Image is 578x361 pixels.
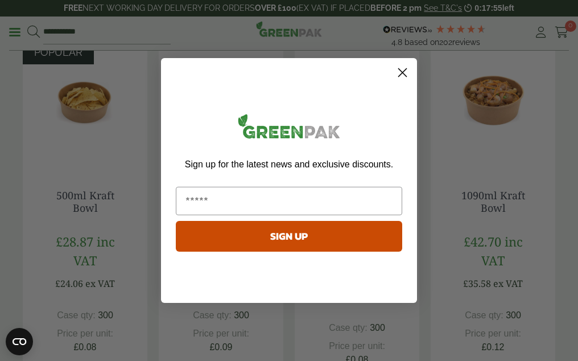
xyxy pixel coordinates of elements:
[393,63,412,83] button: Close dialog
[176,109,402,147] img: greenpak_logo
[6,328,33,355] button: Open CMP widget
[176,221,402,252] button: SIGN UP
[176,187,402,215] input: Email
[185,159,393,169] span: Sign up for the latest news and exclusive discounts.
